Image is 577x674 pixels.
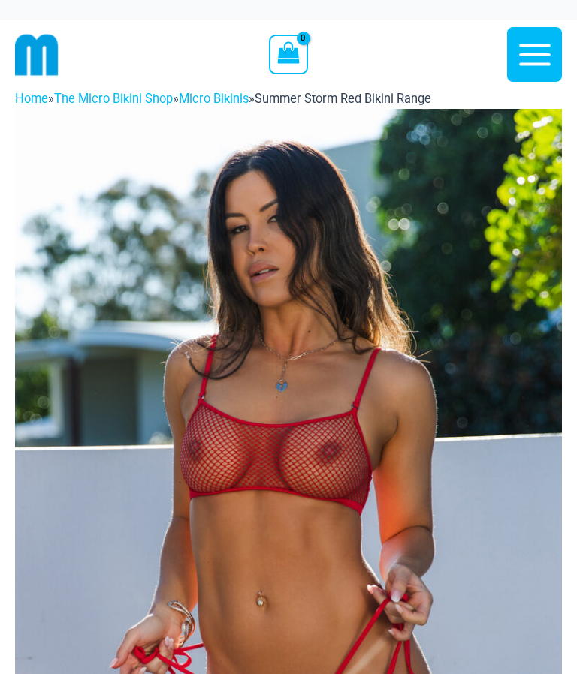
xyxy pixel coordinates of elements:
a: Home [15,92,48,106]
img: cropped mm emblem [15,33,59,77]
span: Summer Storm Red Bikini Range [255,92,431,106]
a: Micro Bikinis [179,92,249,106]
a: The Micro Bikini Shop [54,92,173,106]
a: View Shopping Cart, empty [269,35,307,74]
span: » » » [15,92,431,106]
